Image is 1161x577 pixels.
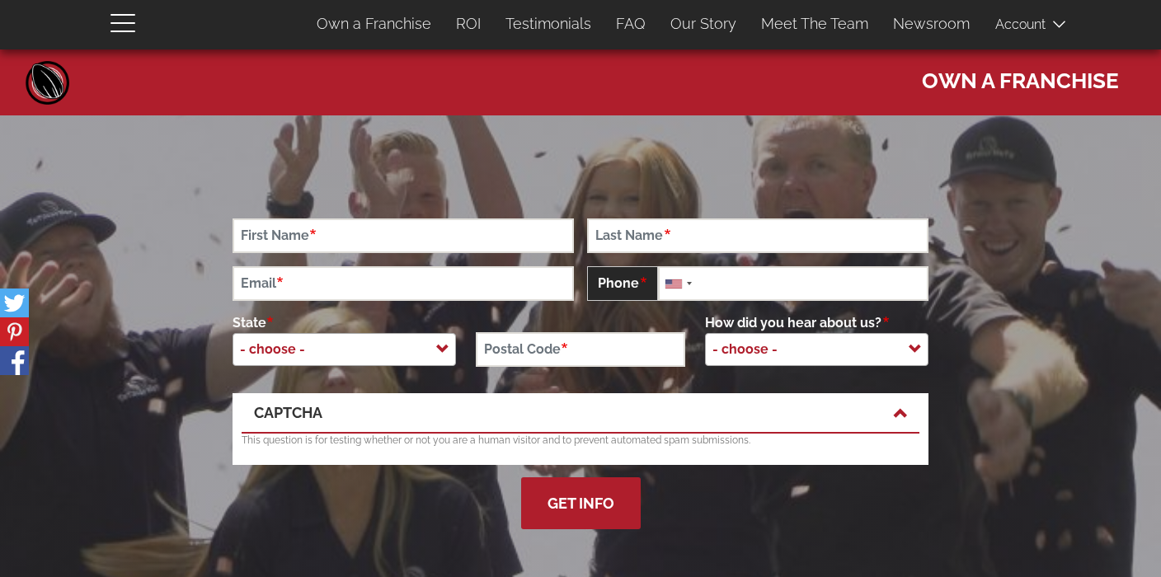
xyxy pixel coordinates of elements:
[233,333,322,366] span: - choose -
[233,315,275,331] span: State
[706,333,794,366] span: - choose -
[658,7,749,41] a: Our Story
[493,7,604,41] a: Testimonials
[444,7,493,41] a: ROI
[233,333,456,366] span: - choose -
[233,218,574,253] input: First Name
[749,7,881,41] a: Meet The Team
[604,7,658,41] a: FAQ
[304,7,444,41] a: Own a Franchise
[23,58,73,107] a: Home
[587,218,928,253] input: Last Name
[659,267,697,300] div: United States: +1
[254,402,908,424] a: CAPTCHA
[476,332,686,367] input: Postal Code
[233,266,574,301] input: Email
[242,434,920,448] p: This question is for testing whether or not you are a human visitor and to prevent automated spam...
[705,315,890,331] span: How did you hear about us?
[705,333,928,366] span: - choose -
[881,7,982,41] a: Newsroom
[922,60,1119,96] span: Own a Franchise
[521,477,641,529] button: Get Info
[587,266,658,301] span: Phone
